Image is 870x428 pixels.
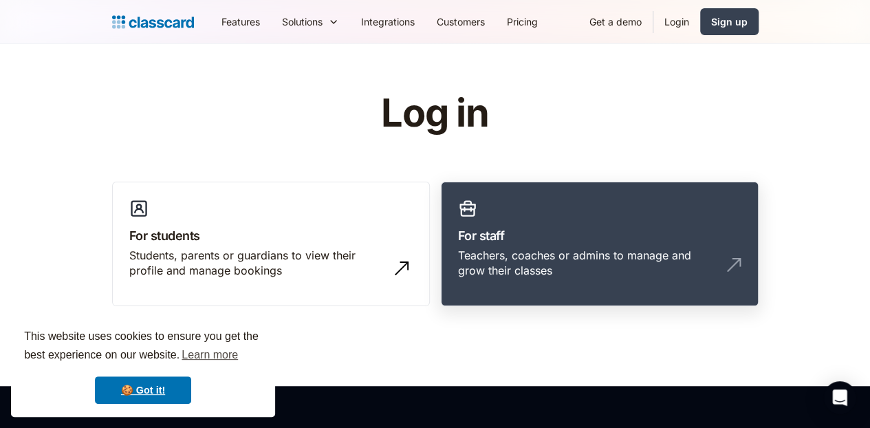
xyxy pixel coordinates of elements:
[350,6,426,37] a: Integrations
[823,381,856,414] div: Open Intercom Messenger
[95,376,191,404] a: dismiss cookie message
[180,345,240,365] a: learn more about cookies
[426,6,496,37] a: Customers
[458,226,741,245] h3: For staff
[24,328,262,365] span: This website uses cookies to ensure you get the best experience on our website.
[578,6,653,37] a: Get a demo
[11,315,275,417] div: cookieconsent
[210,6,271,37] a: Features
[112,182,430,307] a: For studentsStudents, parents or guardians to view their profile and manage bookings
[653,6,700,37] a: Login
[271,6,350,37] div: Solutions
[217,92,653,135] h1: Log in
[711,14,748,29] div: Sign up
[496,6,549,37] a: Pricing
[129,226,413,245] h3: For students
[129,248,385,279] div: Students, parents or guardians to view their profile and manage bookings
[700,8,759,35] a: Sign up
[112,12,194,32] a: home
[458,248,714,279] div: Teachers, coaches or admins to manage and grow their classes
[441,182,759,307] a: For staffTeachers, coaches or admins to manage and grow their classes
[282,14,323,29] div: Solutions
